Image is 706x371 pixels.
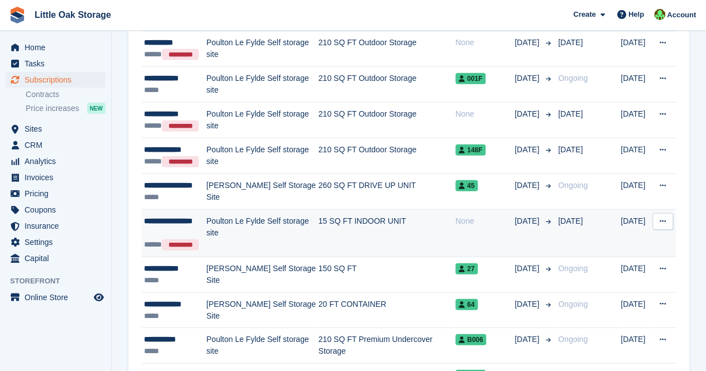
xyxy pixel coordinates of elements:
[558,335,588,344] span: Ongoing
[515,298,541,310] span: [DATE]
[25,56,92,71] span: Tasks
[25,121,92,137] span: Sites
[558,74,588,83] span: Ongoing
[25,170,92,185] span: Invoices
[573,9,595,20] span: Create
[206,102,319,138] td: Poulton Le Fylde Self storage site
[30,6,116,24] a: Little Oak Storage
[6,121,105,137] a: menu
[515,334,541,345] span: [DATE]
[206,210,319,257] td: Poulton Le Fylde Self storage site
[25,137,92,153] span: CRM
[515,73,541,84] span: [DATE]
[6,170,105,185] a: menu
[318,138,455,174] td: 210 SQ FT Outdoor Storage
[558,264,588,273] span: Ongoing
[515,263,541,274] span: [DATE]
[621,138,652,174] td: [DATE]
[558,109,583,118] span: [DATE]
[318,292,455,328] td: 20 FT CONTAINER
[667,9,696,21] span: Account
[621,210,652,257] td: [DATE]
[515,180,541,191] span: [DATE]
[25,72,92,88] span: Subscriptions
[206,328,319,364] td: Poulton Le Fylde Self storage site
[318,31,455,67] td: 210 SQ FT Outdoor Storage
[558,38,583,47] span: [DATE]
[25,234,92,250] span: Settings
[455,334,487,345] span: B006
[6,56,105,71] a: menu
[318,328,455,364] td: 210 SQ FT Premium Undercover Storage
[455,215,515,227] div: None
[558,300,588,309] span: Ongoing
[206,138,319,174] td: Poulton Le Fylde Self storage site
[455,108,515,120] div: None
[92,291,105,304] a: Preview store
[6,137,105,153] a: menu
[621,328,652,364] td: [DATE]
[455,73,486,84] span: 001F
[6,72,105,88] a: menu
[87,103,105,114] div: NEW
[10,276,111,287] span: Storefront
[621,174,652,210] td: [DATE]
[6,250,105,266] a: menu
[318,257,455,293] td: 150 SQ FT
[455,263,478,274] span: 27
[318,102,455,138] td: 210 SQ FT Outdoor Storage
[206,31,319,67] td: Poulton Le Fylde Self storage site
[206,292,319,328] td: [PERSON_NAME] Self Storage Site
[558,145,583,154] span: [DATE]
[515,108,541,120] span: [DATE]
[6,40,105,55] a: menu
[455,37,515,49] div: None
[206,257,319,293] td: [PERSON_NAME] Self Storage Site
[515,144,541,156] span: [DATE]
[9,7,26,23] img: stora-icon-8386f47178a22dfd0bd8f6a31ec36ba5ce8667c1dd55bd0f319d3a0aa187defe.svg
[654,9,665,20] img: Michael Aujla
[25,202,92,218] span: Coupons
[25,218,92,234] span: Insurance
[26,103,79,114] span: Price increases
[25,40,92,55] span: Home
[621,102,652,138] td: [DATE]
[25,250,92,266] span: Capital
[6,234,105,250] a: menu
[318,67,455,103] td: 210 SQ FT Outdoor Storage
[558,181,588,190] span: Ongoing
[455,180,478,191] span: 45
[515,37,541,49] span: [DATE]
[206,67,319,103] td: Poulton Le Fylde Self storage site
[25,290,92,305] span: Online Store
[6,218,105,234] a: menu
[621,67,652,103] td: [DATE]
[6,202,105,218] a: menu
[318,210,455,257] td: 15 SQ FT INDOOR UNIT
[621,292,652,328] td: [DATE]
[621,31,652,67] td: [DATE]
[515,215,541,227] span: [DATE]
[25,153,92,169] span: Analytics
[628,9,644,20] span: Help
[558,216,583,225] span: [DATE]
[26,102,105,114] a: Price increases NEW
[621,257,652,293] td: [DATE]
[25,186,92,201] span: Pricing
[6,186,105,201] a: menu
[26,89,105,100] a: Contracts
[206,174,319,210] td: [PERSON_NAME] Self Storage Site
[455,299,478,310] span: 64
[318,174,455,210] td: 260 SQ FT DRIVE UP UNIT
[6,153,105,169] a: menu
[6,290,105,305] a: menu
[455,144,486,156] span: 148F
